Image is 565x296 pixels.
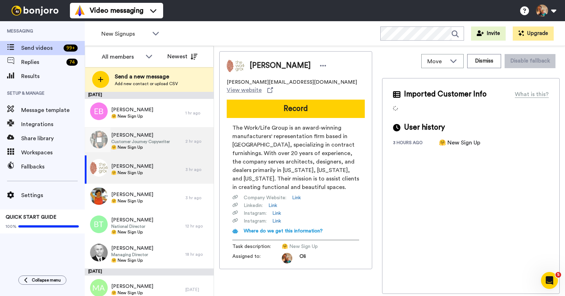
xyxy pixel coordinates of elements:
iframe: Intercom live chat [541,272,558,289]
div: 🤗 New Sign Up [439,138,480,147]
span: Collapse menu [32,277,61,283]
img: vm-color.svg [74,5,85,16]
span: Linkedin : [244,202,263,209]
span: Add new contact or upload CSV [115,81,178,87]
button: Collapse menu [18,276,66,285]
div: 3 hr ago [185,195,210,201]
span: Customer Journey Copywriter [111,139,170,144]
span: User history [404,122,445,133]
span: [PERSON_NAME] [111,132,170,139]
button: Newest [162,49,203,64]
span: Company Website : [244,194,286,201]
span: Send videos [21,44,61,52]
span: Where do we get this information? [244,229,323,233]
div: All members [102,53,142,61]
img: eb.png [90,102,108,120]
span: 🤗 New Sign Up [111,257,153,263]
img: bt.png [90,215,108,233]
span: Fallbacks [21,162,85,171]
div: [DATE] [85,268,214,276]
span: New Signups [101,30,149,38]
div: What is this? [515,90,549,99]
span: QUICK START GUIDE [6,215,56,220]
span: [PERSON_NAME] [111,106,153,113]
span: 🤗 New Sign Up [111,198,153,204]
span: Message template [21,106,85,114]
button: Record [227,100,365,118]
div: 18 hr ago [185,251,210,257]
span: 🤗 New Sign Up [111,113,153,119]
div: 3 hr ago [185,167,210,172]
div: 74 [66,59,78,66]
div: [DATE] [185,287,210,292]
span: Video messaging [90,6,143,16]
span: Workspaces [21,148,85,157]
span: 5 [555,272,561,278]
span: Task description : [232,243,282,250]
img: Image of Priscilla McMahon [227,57,244,75]
span: Instagram : [244,218,267,225]
span: Settings [21,191,85,200]
a: Link [292,194,301,201]
span: 🤗 New Sign Up [111,144,170,150]
div: 3 hours ago [393,140,439,147]
button: Upgrade [513,26,554,41]
a: View website [227,86,273,94]
img: 25ddffc6-c82a-45ec-9d26-a30f5affd01d.jpg [90,244,108,261]
span: 🤗 New Sign Up [111,229,153,235]
img: 5087268b-a063-445d-b3f7-59d8cce3615b-1541509651.jpg [282,253,292,264]
span: Move [427,57,446,66]
span: Oli [299,253,306,264]
span: Results [21,72,85,81]
img: 301c77ed-df77-40f3-bc17-ba8126cac081.jpg [90,187,108,205]
span: View website [227,86,262,94]
div: 99 + [64,45,78,52]
span: [PERSON_NAME] [111,163,153,170]
span: Assigned to: [232,253,282,264]
div: 2 hr ago [185,138,210,144]
a: Link [268,202,277,209]
span: National Director [111,224,153,229]
span: 🤗 New Sign Up [111,170,153,176]
a: Link [272,218,281,225]
span: [PERSON_NAME] [111,191,153,198]
button: Invite [471,26,506,41]
img: bj-logo-header-white.svg [8,6,61,16]
span: [PERSON_NAME] [111,245,153,252]
button: Disable fallback [505,54,555,68]
span: Managing Director [111,252,153,257]
span: The Work/Life Group is an award-winning manufacturers' representation firm based in [GEOGRAPHIC_D... [232,124,359,191]
span: 🤗 New Sign Up [282,243,349,250]
span: [PERSON_NAME] [111,217,153,224]
span: [PERSON_NAME] [111,283,153,290]
span: [PERSON_NAME] [250,60,311,71]
span: Imported Customer Info [404,89,487,100]
a: Link [272,210,281,217]
span: Integrations [21,120,85,129]
button: Dismiss [467,54,501,68]
span: Replies [21,58,64,66]
div: 12 hr ago [185,223,210,229]
div: 1 hr ago [185,110,210,116]
span: Instagram : [244,210,267,217]
span: Share library [21,134,85,143]
span: [PERSON_NAME][EMAIL_ADDRESS][DOMAIN_NAME] [227,79,357,86]
img: c4b1d66a-bd10-46cc-8b76-118d78f6dce7.png [90,159,108,177]
span: Send a new message [115,72,178,81]
span: 100% [6,224,17,229]
div: [DATE] [85,92,214,99]
span: 🤗 New Sign Up [111,290,153,296]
